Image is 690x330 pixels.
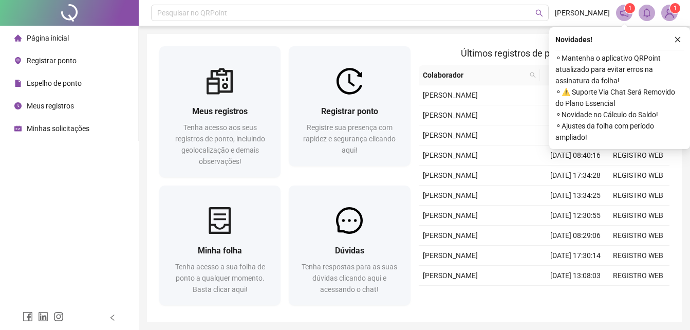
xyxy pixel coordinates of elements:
sup: Atualize o seu contato no menu Meus Dados [670,3,680,13]
span: clock-circle [14,102,22,109]
span: Últimos registros de ponto sincronizados [461,48,627,59]
td: [DATE] 17:30:14 [544,246,607,266]
span: ⚬ Mantenha o aplicativo QRPoint atualizado para evitar erros na assinatura da folha! [555,52,684,86]
span: close [674,36,681,43]
td: [DATE] 08:29:06 [544,226,607,246]
span: search [528,67,538,83]
span: Minha folha [198,246,242,255]
td: [DATE] 17:34:28 [544,166,607,186]
span: [PERSON_NAME] [423,171,478,179]
td: REGISTRO WEB [607,166,669,186]
td: [DATE] 12:02:59 [544,286,607,306]
span: left [109,314,116,321]
td: REGISTRO WEB [607,206,669,226]
td: [DATE] 12:30:56 [544,125,607,145]
a: Registrar pontoRegistre sua presença com rapidez e segurança clicando aqui! [289,46,410,166]
span: Tenha acesso aos seus registros de ponto, incluindo geolocalização e demais observações! [175,123,265,166]
span: Novidades ! [555,34,592,45]
span: Tenha respostas para as suas dúvidas clicando aqui e acessando o chat! [302,263,397,294]
span: facebook [23,311,33,322]
td: REGISTRO WEB [607,246,669,266]
span: [PERSON_NAME] [423,211,478,219]
span: [PERSON_NAME] [423,111,478,119]
span: [PERSON_NAME] [423,191,478,199]
span: Colaborador [423,69,526,81]
th: Data/Hora [540,65,601,85]
span: Registre sua presença com rapidez e segurança clicando aqui! [303,123,396,154]
span: Dúvidas [335,246,364,255]
span: home [14,34,22,42]
td: [DATE] 13:08:03 [544,266,607,286]
sup: 1 [625,3,635,13]
td: [DATE] 12:30:55 [544,206,607,226]
span: ⚬ Ajustes da folha com período ampliado! [555,120,684,143]
td: [DATE] 17:31:56 [544,85,607,105]
td: REGISTRO WEB [607,145,669,166]
span: [PERSON_NAME] [423,131,478,139]
span: [PERSON_NAME] [423,251,478,260]
td: REGISTRO WEB [607,266,669,286]
span: Registrar ponto [321,106,378,116]
td: REGISTRO WEB [607,186,669,206]
span: search [530,72,536,78]
span: 1 [628,5,632,12]
span: search [535,9,543,17]
span: linkedin [38,311,48,322]
span: [PERSON_NAME] [423,231,478,240]
span: instagram [53,311,64,322]
span: bell [642,8,651,17]
img: 81638 [662,5,677,21]
span: schedule [14,125,22,132]
td: [DATE] 13:34:25 [544,186,607,206]
td: [DATE] 08:40:16 [544,145,607,166]
span: [PERSON_NAME] [423,151,478,159]
span: Meus registros [192,106,248,116]
span: [PERSON_NAME] [555,7,610,19]
span: Página inicial [27,34,69,42]
span: [PERSON_NAME] [423,91,478,99]
span: ⚬ Novidade no Cálculo do Saldo! [555,109,684,120]
span: Meus registros [27,102,74,110]
span: file [14,80,22,87]
span: environment [14,57,22,64]
td: [DATE] 13:35:21 [544,105,607,125]
a: DúvidasTenha respostas para as suas dúvidas clicando aqui e acessando o chat! [289,186,410,305]
span: Tenha acesso a sua folha de ponto a qualquer momento. Basta clicar aqui! [175,263,265,294]
span: Registrar ponto [27,57,77,65]
span: Minhas solicitações [27,124,89,133]
td: REGISTRO WEB [607,286,669,306]
span: notification [620,8,629,17]
td: REGISTRO WEB [607,226,669,246]
a: Meus registrosTenha acesso aos seus registros de ponto, incluindo geolocalização e demais observa... [159,46,281,177]
span: Data/Hora [544,69,588,81]
span: 1 [674,5,677,12]
span: Espelho de ponto [27,79,82,87]
span: [PERSON_NAME] [423,271,478,280]
a: Minha folhaTenha acesso a sua folha de ponto a qualquer momento. Basta clicar aqui! [159,186,281,305]
span: ⚬ ⚠️ Suporte Via Chat Será Removido do Plano Essencial [555,86,684,109]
